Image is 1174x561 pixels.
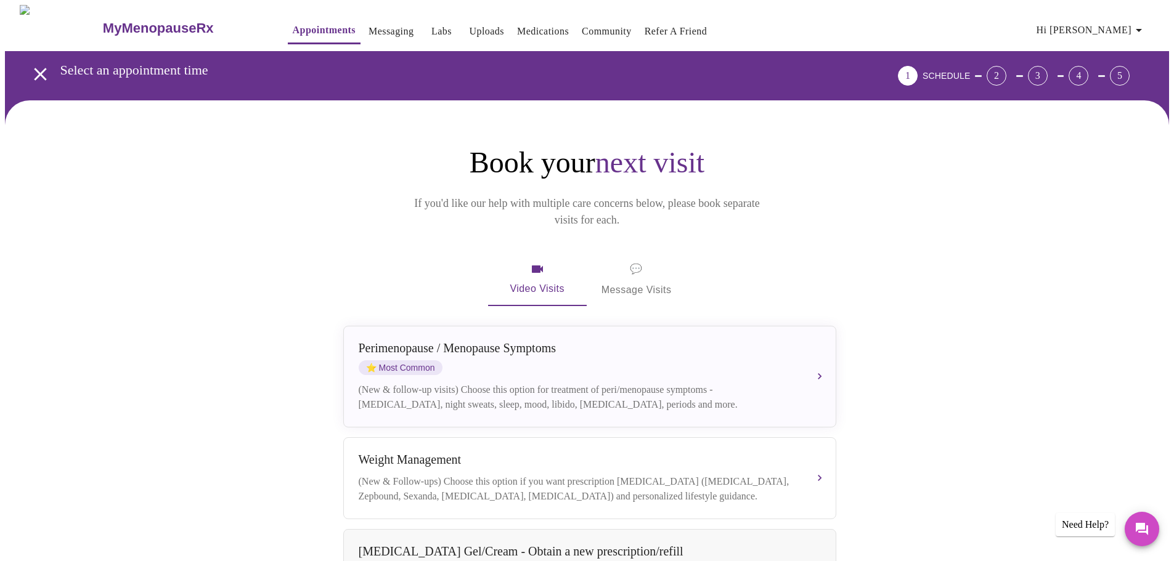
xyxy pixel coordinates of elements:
[343,437,836,519] button: Weight Management(New & Follow-ups) Choose this option if you want prescription [MEDICAL_DATA] ([...
[101,7,263,50] a: MyMenopauseRx
[640,19,712,44] button: Refer a Friend
[1028,66,1048,86] div: 3
[1125,512,1159,546] button: Messages
[293,22,356,39] a: Appointments
[431,23,452,40] a: Labs
[1037,22,1146,39] span: Hi [PERSON_NAME]
[577,19,637,44] button: Community
[364,19,418,44] button: Messaging
[923,71,970,81] span: SCHEDULE
[60,62,830,78] h3: Select an appointment time
[1110,66,1130,86] div: 5
[397,195,777,228] p: If you'd like our help with multiple care concerns below, please book separate visits for each.
[645,23,707,40] a: Refer a Friend
[987,66,1006,86] div: 2
[343,326,836,427] button: Perimenopause / Menopause SymptomsstarMost Common(New & follow-up visits) Choose this option for ...
[517,23,569,40] a: Medications
[359,360,442,375] span: Most Common
[422,19,461,44] button: Labs
[359,453,796,467] div: Weight Management
[366,363,377,373] span: star
[1069,66,1088,86] div: 4
[595,146,704,179] span: next visit
[512,19,574,44] button: Medications
[582,23,632,40] a: Community
[359,341,796,355] div: Perimenopause / Menopause Symptoms
[288,18,361,44] button: Appointments
[503,262,572,297] span: Video Visits
[359,544,796,559] div: [MEDICAL_DATA] Gel/Cream - Obtain a new prescription/refill
[630,260,642,278] span: message
[103,20,214,36] h3: MyMenopauseRx
[898,66,918,86] div: 1
[359,382,796,412] div: (New & follow-up visits) Choose this option for treatment of peri/menopause symptoms - [MEDICAL_D...
[359,474,796,504] div: (New & Follow-ups) Choose this option if you want prescription [MEDICAL_DATA] ([MEDICAL_DATA], Ze...
[22,56,59,92] button: open drawer
[1032,18,1151,42] button: Hi [PERSON_NAME]
[341,145,834,180] h1: Book your
[20,5,101,51] img: MyMenopauseRx Logo
[464,19,509,44] button: Uploads
[601,260,672,299] span: Message Visits
[1056,513,1115,536] div: Need Help?
[469,23,504,40] a: Uploads
[369,23,414,40] a: Messaging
